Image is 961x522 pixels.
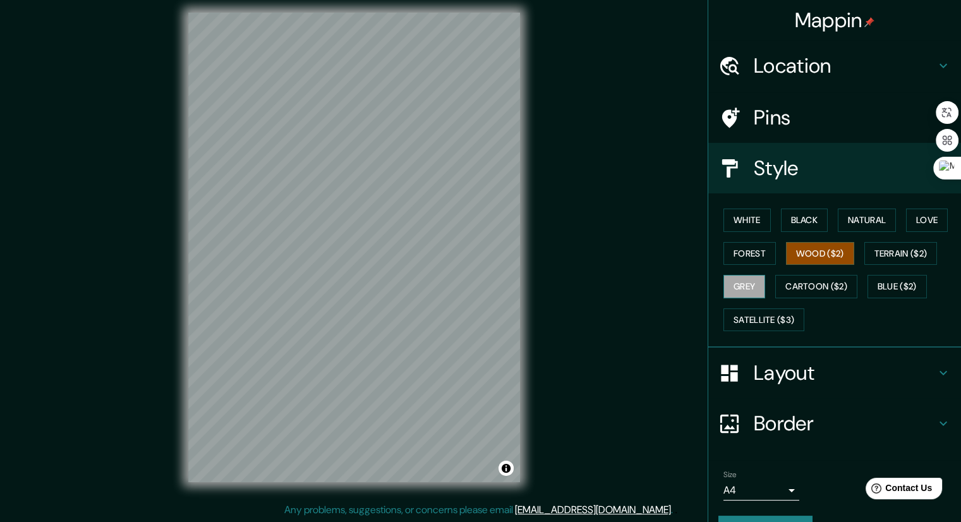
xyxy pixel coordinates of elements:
canvas: Map [188,13,520,482]
button: Toggle attribution [499,461,514,476]
h4: Style [754,155,936,181]
button: White [723,209,771,232]
div: Layout [708,348,961,398]
button: Forest [723,242,776,265]
div: . [675,502,677,518]
div: A4 [723,480,799,501]
div: Pins [708,92,961,143]
button: Terrain ($2) [864,242,938,265]
iframe: Help widget launcher [849,473,947,508]
button: Cartoon ($2) [775,275,857,298]
button: Natural [838,209,896,232]
div: Border [708,398,961,449]
h4: Border [754,411,936,436]
button: Satellite ($3) [723,308,804,332]
button: Wood ($2) [786,242,854,265]
div: Style [708,143,961,193]
h4: Mappin [795,8,875,33]
img: pin-icon.png [864,17,874,27]
h4: Location [754,53,936,78]
label: Size [723,470,737,480]
button: Blue ($2) [867,275,927,298]
p: Any problems, suggestions, or concerns please email . [284,502,673,518]
h4: Pins [754,105,936,130]
button: Love [906,209,948,232]
div: Location [708,40,961,91]
a: [EMAIL_ADDRESS][DOMAIN_NAME] [515,503,671,516]
button: Black [781,209,828,232]
h4: Layout [754,360,936,385]
div: . [673,502,675,518]
button: Grey [723,275,765,298]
